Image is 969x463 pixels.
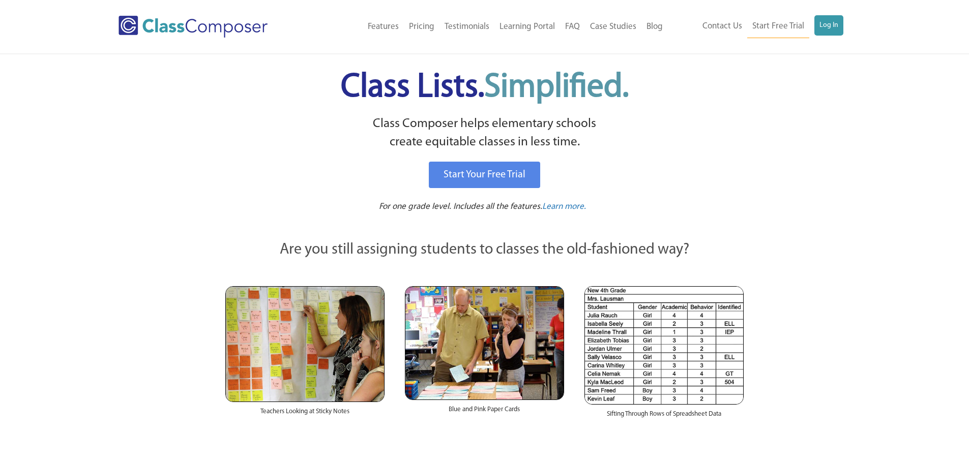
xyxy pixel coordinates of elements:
p: Class Composer helps elementary schools create equitable classes in less time. [224,115,746,152]
img: Teachers Looking at Sticky Notes [225,286,385,402]
span: For one grade level. Includes all the features. [379,202,542,211]
span: Simplified. [484,71,629,104]
div: Sifting Through Rows of Spreadsheet Data [584,405,744,429]
span: Class Lists. [341,71,629,104]
p: Are you still assigning students to classes the old-fashioned way? [225,239,744,261]
a: Log In [814,15,843,36]
a: Start Your Free Trial [429,162,540,188]
img: Class Composer [119,16,268,38]
a: Learn more. [542,201,586,213]
a: Start Free Trial [747,15,809,38]
a: Features [363,16,404,38]
nav: Header Menu [668,15,843,38]
nav: Header Menu [309,16,668,38]
a: Blog [641,16,668,38]
a: Case Studies [585,16,641,38]
a: Testimonials [439,16,494,38]
img: Spreadsheets [584,286,744,405]
a: Pricing [404,16,439,38]
a: Learning Portal [494,16,560,38]
span: Start Your Free Trial [444,170,525,180]
a: FAQ [560,16,585,38]
div: Blue and Pink Paper Cards [405,400,564,424]
img: Blue and Pink Paper Cards [405,286,564,399]
a: Contact Us [697,15,747,38]
div: Teachers Looking at Sticky Notes [225,402,385,426]
span: Learn more. [542,202,586,211]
